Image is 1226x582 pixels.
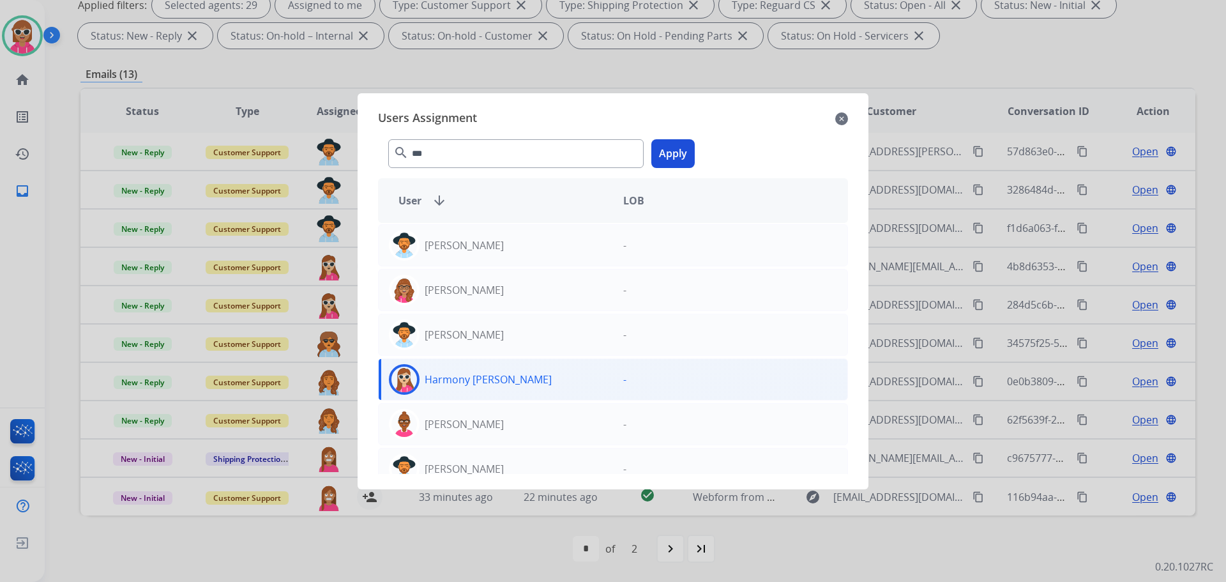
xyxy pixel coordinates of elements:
p: [PERSON_NAME] [425,238,504,253]
span: LOB [623,193,644,208]
p: - [623,282,626,298]
p: Harmony [PERSON_NAME] [425,372,552,387]
mat-icon: search [393,145,409,160]
p: [PERSON_NAME] [425,327,504,342]
p: - [623,327,626,342]
p: - [623,417,626,432]
p: - [623,238,626,253]
mat-icon: arrow_downward [432,193,447,208]
button: Apply [651,139,695,168]
span: Users Assignment [378,109,477,129]
p: [PERSON_NAME] [425,461,504,477]
p: [PERSON_NAME] [425,417,504,432]
p: [PERSON_NAME] [425,282,504,298]
p: - [623,461,626,477]
p: - [623,372,626,387]
mat-icon: close [835,111,848,126]
div: User [388,193,613,208]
